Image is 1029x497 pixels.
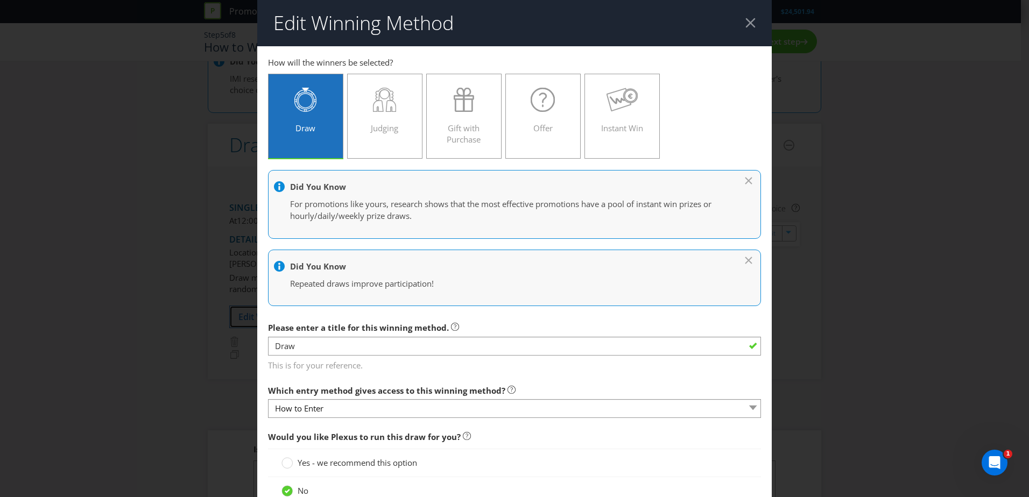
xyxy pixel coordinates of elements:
p: For promotions like yours, research shows that the most effective promotions have a pool of insta... [290,198,728,222]
span: Would you like Plexus to run this draw for you? [268,431,461,442]
span: Yes - we recommend this option [298,457,417,468]
iframe: Intercom live chat [982,450,1007,475]
span: Which entry method gives access to this winning method? [268,385,505,396]
span: 1 [1004,450,1012,458]
span: Please enter a title for this winning method. [268,322,449,333]
span: Draw [295,123,315,133]
span: This is for your reference. [268,356,761,372]
h2: Edit Winning Method [273,12,454,34]
span: Offer [533,123,553,133]
span: Instant Win [601,123,643,133]
span: How will the winners be selected? [268,57,393,68]
span: Gift with Purchase [447,123,481,145]
p: Repeated draws improve participation! [290,278,728,289]
span: Judging [371,123,398,133]
span: No [298,485,308,496]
